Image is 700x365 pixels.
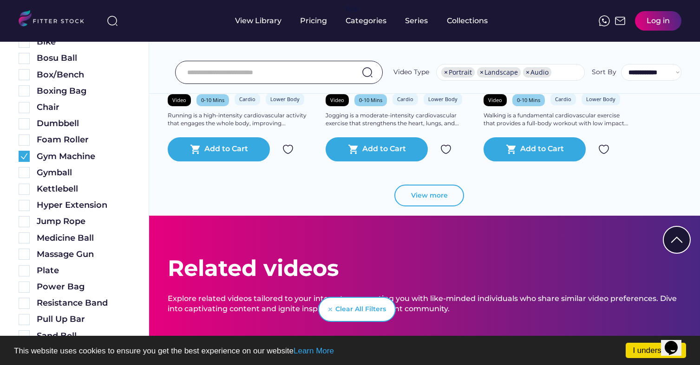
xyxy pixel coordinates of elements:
[14,347,686,355] p: This website uses cookies to ensure you get the best experience on our website
[598,144,609,155] img: Group%201000002324.svg
[19,282,30,293] img: Rectangle%205126.svg
[19,298,30,309] img: Rectangle%205126.svg
[37,216,130,227] div: Jump Rope
[447,16,488,26] div: Collections
[592,68,616,77] div: Sort By
[37,199,130,211] div: Hyper Extension
[477,67,521,77] li: Landscape
[405,16,428,26] div: Series
[397,96,413,102] div: Cardio
[19,85,30,96] img: Rectangle%205126.svg
[19,184,30,195] img: Rectangle%205126.svg
[346,5,358,14] div: fvck
[19,69,30,80] img: Rectangle%205126.svg
[168,253,339,284] div: Related videos
[204,144,248,155] div: Add to Cart
[37,85,130,97] div: Boxing Bag
[394,185,464,207] button: View more
[346,16,386,26] div: Categories
[37,151,130,162] div: Gym Machine
[300,16,327,26] div: Pricing
[282,144,294,155] img: Group%201000002324.svg
[19,102,30,113] img: Rectangle%205126.svg
[168,294,681,314] div: Explore related videos tailored to your interests, connecting you with like-minded individuals wh...
[661,328,691,356] iframe: chat widget
[599,15,610,26] img: meteor-icons_whatsapp%20%281%29.svg
[19,151,30,162] img: Group%201000002360.svg
[348,144,359,155] button: shopping_cart
[586,96,615,102] div: Lower Body
[37,314,130,325] div: Pull Up Bar
[506,144,517,155] button: shopping_cart
[37,281,130,293] div: Power Bag
[37,297,130,309] div: Resistance Band
[480,69,484,76] span: ×
[37,232,130,244] div: Medicine Ball
[168,112,316,128] div: Running is a high-intensity cardiovascular activity that engages the whole body, improving...
[523,67,551,77] li: Audio
[335,305,386,314] div: Clear All Filters
[330,96,344,103] div: Video
[239,96,255,102] div: Cardio
[359,96,382,103] div: 0-10 Mins
[201,96,224,103] div: 0-10 Mins
[37,134,130,146] div: Foam Roller
[190,144,201,155] button: shopping_cart
[440,144,451,155] img: Group%201000002324.svg
[107,15,118,26] img: search-normal%203.svg
[441,67,475,77] li: Portrait
[37,265,130,276] div: Plate
[647,16,670,26] div: Log in
[615,15,626,26] img: Frame%2051.svg
[328,307,332,311] img: Vector%20%281%29.svg
[393,68,429,77] div: Video Type
[362,144,406,155] div: Add to Cart
[664,227,690,253] img: Group%201000002322%20%281%29.svg
[19,314,30,325] img: Rectangle%205126.svg
[37,36,130,48] div: Bike
[19,216,30,227] img: Rectangle%205126.svg
[172,96,186,103] div: Video
[362,67,373,78] img: search-normal.svg
[19,330,30,341] img: Rectangle%205126.svg
[37,102,130,113] div: Chair
[37,118,130,129] div: Dumbbell
[444,69,448,76] span: ×
[19,167,30,178] img: Rectangle%205126.svg
[294,346,334,355] a: Learn More
[19,53,30,64] img: Rectangle%205126.svg
[37,330,130,342] div: Sand Bell
[19,118,30,129] img: Rectangle%205126.svg
[488,96,502,103] div: Video
[270,96,300,102] div: Lower Body
[19,37,30,48] img: Rectangle%205126.svg
[326,112,474,128] div: Jogging is a moderate-intensity cardiovascular exercise that strengthens the heart, lungs, and...
[555,96,571,102] div: Cardio
[19,200,30,211] img: Rectangle%205126.svg
[520,144,564,155] div: Add to Cart
[428,96,458,102] div: Lower Body
[37,167,130,179] div: Gymball
[37,183,130,195] div: Kettlebell
[37,249,130,260] div: Massage Gun
[37,69,130,81] div: Box/Bench
[19,249,30,260] img: Rectangle%205126.svg
[19,134,30,146] img: Rectangle%205126.svg
[37,52,130,64] div: Bosu Ball
[235,16,281,26] div: View Library
[517,96,540,103] div: 0-10 Mins
[526,69,530,76] span: ×
[19,265,30,276] img: Rectangle%205126.svg
[626,343,686,358] a: I understand!
[484,112,632,128] div: Walking is a fundamental cardiovascular exercise that provides a full-body workout with low impac...
[19,10,92,29] img: LOGO.svg
[19,232,30,243] img: Rectangle%205126.svg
